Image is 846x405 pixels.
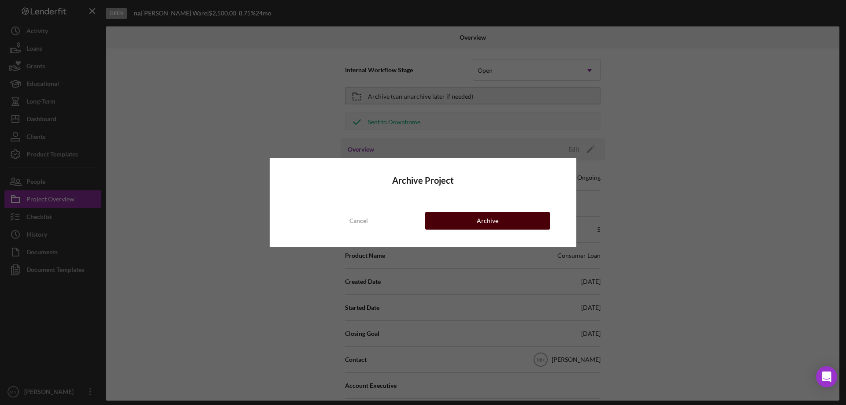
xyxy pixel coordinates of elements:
div: Archive [477,212,498,230]
button: Archive [425,212,550,230]
div: Cancel [349,212,368,230]
h4: Archive Project [296,175,550,186]
button: Cancel [296,212,421,230]
div: Open Intercom Messenger [816,366,837,387]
